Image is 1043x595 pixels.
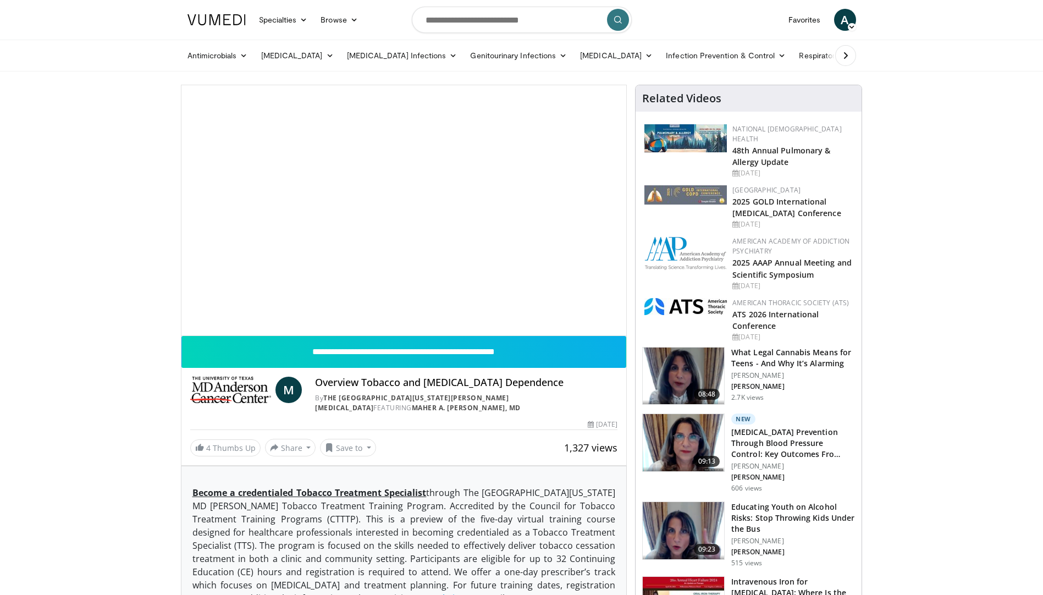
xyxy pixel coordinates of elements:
h4: Related Videos [642,92,721,105]
p: 515 views [731,559,762,568]
video-js: Video Player [181,85,627,336]
a: 08:48 What Legal Cannabis Means for Teens - And Why It’s Alarming [PERSON_NAME] [PERSON_NAME] 2.7... [642,347,855,405]
span: 09:23 [694,544,720,555]
span: 08:48 [694,389,720,400]
p: 606 views [731,484,762,493]
a: 09:23 Educating Youth on Alcohol Risks: Stop Throwing Kids Under the Bus [PERSON_NAME] [PERSON_NA... [642,502,855,568]
u: Become a credentialed Tobacco Treatment Specialist [192,487,427,499]
img: The University of Texas MD Anderson Cancer Center [190,377,272,403]
p: [PERSON_NAME] [731,371,855,380]
a: American Thoracic Society (ATS) [732,298,849,307]
p: [PERSON_NAME] [731,462,855,471]
a: Favorites [782,9,827,31]
a: A [834,9,856,31]
img: VuMedi Logo [187,14,246,25]
a: 2025 GOLD International [MEDICAL_DATA] Conference [732,196,841,218]
a: 2025 AAAP Annual Meeting and Scientific Symposium [732,257,852,279]
div: [DATE] [732,281,853,291]
span: 1,327 views [564,441,617,454]
img: 20390ce0-b499-46f4-be2d-ffddb5070a9a.png.150x105_q85_crop-smart_upscale.png [643,348,724,405]
a: Respiratory Infections [792,45,895,67]
p: [PERSON_NAME] [731,548,855,557]
a: 09:13 New [MEDICAL_DATA] Prevention Through Blood Pressure Control: Key Outcomes Fro… [PERSON_NAM... [642,414,855,493]
a: Browse [314,9,365,31]
div: By FEATURING [315,393,617,413]
img: f7c290de-70ae-47e0-9ae1-04035161c232.png.150x105_q85_autocrop_double_scale_upscale_version-0.2.png [644,236,727,270]
a: [MEDICAL_DATA] [255,45,340,67]
a: M [275,377,302,403]
a: 4 Thumbs Up [190,439,261,456]
h3: What Legal Cannabis Means for Teens - And Why It’s Alarming [731,347,855,369]
div: [DATE] [732,332,853,342]
p: [PERSON_NAME] [731,382,855,391]
a: [MEDICAL_DATA] [573,45,659,67]
h3: Educating Youth on Alcohol Risks: Stop Throwing Kids Under the Bus [731,502,855,535]
span: 09:13 [694,456,720,467]
img: d6312ce8-7859-4554-854e-e0fbf97447d1.png.150x105_q85_crop-smart_upscale.png [643,502,724,559]
button: Save to [320,439,376,456]
span: 4 [206,443,211,453]
img: b90f5d12-84c1-472e-b843-5cad6c7ef911.jpg.150x105_q85_autocrop_double_scale_upscale_version-0.2.jpg [644,124,727,152]
img: 29f03053-4637-48fc-b8d3-cde88653f0ec.jpeg.150x105_q85_autocrop_double_scale_upscale_version-0.2.jpg [644,185,727,205]
div: [DATE] [732,168,853,178]
a: National [DEMOGRAPHIC_DATA] Health [732,124,842,144]
a: The [GEOGRAPHIC_DATA][US_STATE][PERSON_NAME][MEDICAL_DATA] [315,393,509,412]
a: Genitourinary Infections [463,45,573,67]
a: [MEDICAL_DATA] Infections [340,45,464,67]
img: e7af8742-1506-4bc2-984d-5cf5fece72f3.png.150x105_q85_crop-smart_upscale.png [643,414,724,471]
img: 31f0e357-1e8b-4c70-9a73-47d0d0a8b17d.png.150x105_q85_autocrop_double_scale_upscale_version-0.2.jpg [644,298,727,315]
a: Antimicrobials [181,45,255,67]
a: Maher A. [PERSON_NAME], MD [412,403,521,412]
a: 48th Annual Pulmonary & Allergy Update [732,145,830,167]
a: ATS 2026 International Conference [732,309,819,331]
p: New [731,414,755,425]
a: Specialties [252,9,314,31]
a: [GEOGRAPHIC_DATA] [732,185,801,195]
p: [PERSON_NAME] [731,473,855,482]
div: [DATE] [588,420,617,429]
div: [DATE] [732,219,853,229]
input: Search topics, interventions [412,7,632,33]
h4: Overview Tobacco and [MEDICAL_DATA] Dependence [315,377,617,389]
h3: [MEDICAL_DATA] Prevention Through Blood Pressure Control: Key Outcomes Fro… [731,427,855,460]
p: [PERSON_NAME] [731,537,855,546]
p: 2.7K views [731,393,764,402]
button: Share [265,439,316,456]
a: American Academy of Addiction Psychiatry [732,236,849,256]
a: Infection Prevention & Control [659,45,792,67]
